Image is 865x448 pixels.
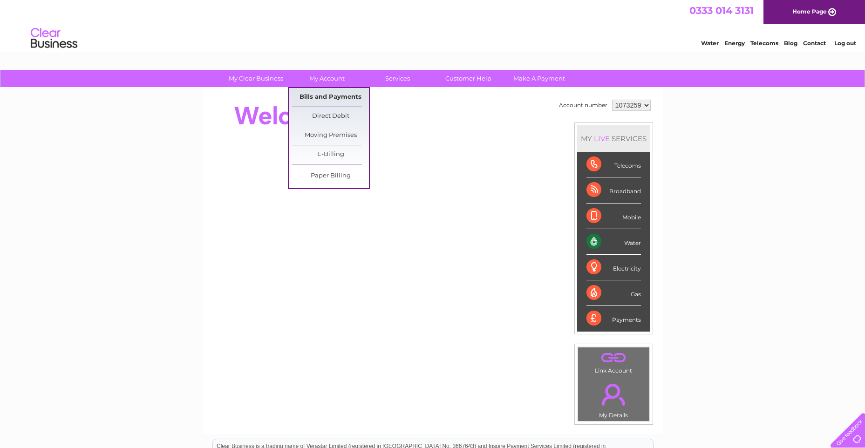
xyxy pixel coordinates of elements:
[724,40,745,47] a: Energy
[580,378,647,411] a: .
[592,134,612,143] div: LIVE
[586,229,641,255] div: Water
[292,167,369,185] a: Paper Billing
[586,204,641,229] div: Mobile
[292,88,369,107] a: Bills and Payments
[834,40,856,47] a: Log out
[689,5,754,16] a: 0333 014 3131
[359,70,436,87] a: Services
[292,107,369,126] a: Direct Debit
[578,347,650,376] td: Link Account
[701,40,719,47] a: Water
[213,5,653,45] div: Clear Business is a trading name of Verastar Limited (registered in [GEOGRAPHIC_DATA] No. 3667643...
[292,145,369,164] a: E-Billing
[580,350,647,366] a: .
[430,70,507,87] a: Customer Help
[586,306,641,331] div: Payments
[30,24,78,53] img: logo.png
[501,70,578,87] a: Make A Payment
[292,126,369,145] a: Moving Premises
[288,70,365,87] a: My Account
[586,255,641,280] div: Electricity
[586,152,641,177] div: Telecoms
[578,376,650,421] td: My Details
[784,40,797,47] a: Blog
[557,97,610,113] td: Account number
[803,40,826,47] a: Contact
[586,280,641,306] div: Gas
[750,40,778,47] a: Telecoms
[586,177,641,203] div: Broadband
[218,70,294,87] a: My Clear Business
[577,125,650,152] div: MY SERVICES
